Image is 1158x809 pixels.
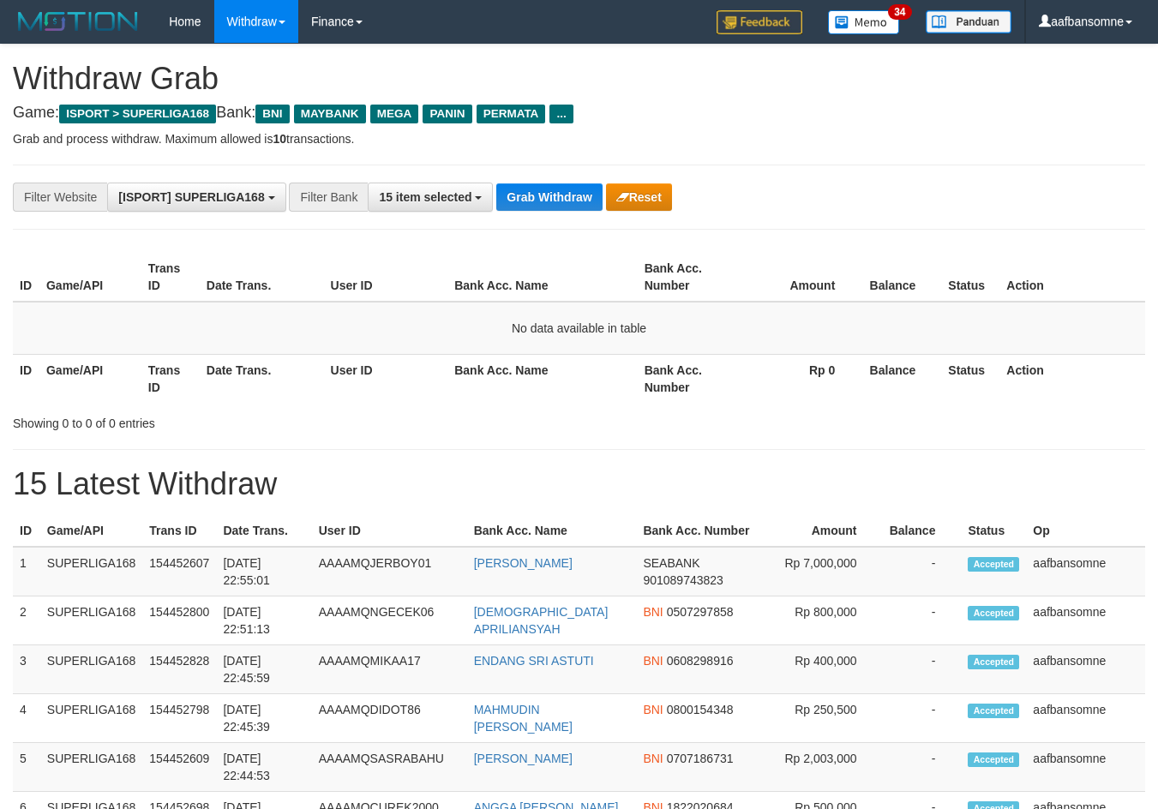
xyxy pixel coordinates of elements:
[775,694,882,743] td: Rp 250,500
[142,547,216,596] td: 154452607
[216,743,311,792] td: [DATE] 22:44:53
[273,132,286,146] strong: 10
[474,752,573,765] a: [PERSON_NAME]
[883,596,962,645] td: -
[941,253,999,302] th: Status
[13,253,39,302] th: ID
[324,253,448,302] th: User ID
[667,654,734,668] span: Copy 0608298916 to clipboard
[13,547,40,596] td: 1
[141,253,200,302] th: Trans ID
[861,354,941,403] th: Balance
[496,183,602,211] button: Grab Withdraw
[312,645,467,694] td: AAAAMQMIKAA17
[667,752,734,765] span: Copy 0707186731 to clipboard
[888,4,911,20] span: 34
[312,547,467,596] td: AAAAMQJERBOY01
[717,10,802,34] img: Feedback.jpg
[312,596,467,645] td: AAAAMQNGECEK06
[828,10,900,34] img: Button%20Memo.svg
[13,62,1145,96] h1: Withdraw Grab
[13,302,1145,355] td: No data available in table
[216,694,311,743] td: [DATE] 22:45:39
[368,183,493,212] button: 15 item selected
[549,105,573,123] span: ...
[13,9,143,34] img: MOTION_logo.png
[216,515,311,547] th: Date Trans.
[883,743,962,792] td: -
[39,354,141,403] th: Game/API
[999,253,1145,302] th: Action
[142,645,216,694] td: 154452828
[39,253,141,302] th: Game/API
[861,253,941,302] th: Balance
[643,752,663,765] span: BNI
[667,605,734,619] span: Copy 0507297858 to clipboard
[423,105,471,123] span: PANIN
[883,515,962,547] th: Balance
[638,253,740,302] th: Bank Acc. Number
[289,183,368,212] div: Filter Bank
[968,655,1019,669] span: Accepted
[643,654,663,668] span: BNI
[941,354,999,403] th: Status
[118,190,264,204] span: [ISPORT] SUPERLIGA168
[1026,743,1145,792] td: aafbansomne
[775,547,882,596] td: Rp 7,000,000
[40,515,143,547] th: Game/API
[643,605,663,619] span: BNI
[477,105,546,123] span: PERMATA
[883,694,962,743] td: -
[142,596,216,645] td: 154452800
[968,752,1019,767] span: Accepted
[447,354,637,403] th: Bank Acc. Name
[142,515,216,547] th: Trans ID
[474,654,594,668] a: ENDANG SRI ASTUTI
[216,645,311,694] td: [DATE] 22:45:59
[312,743,467,792] td: AAAAMQSASRABAHU
[968,704,1019,718] span: Accepted
[968,557,1019,572] span: Accepted
[926,10,1011,33] img: panduan.png
[606,183,672,211] button: Reset
[255,105,289,123] span: BNI
[40,645,143,694] td: SUPERLIGA168
[883,547,962,596] td: -
[961,515,1026,547] th: Status
[775,515,882,547] th: Amount
[474,556,573,570] a: [PERSON_NAME]
[312,694,467,743] td: AAAAMQDIDOT86
[775,743,882,792] td: Rp 2,003,000
[775,596,882,645] td: Rp 800,000
[999,354,1145,403] th: Action
[13,743,40,792] td: 5
[740,253,861,302] th: Amount
[13,354,39,403] th: ID
[1026,515,1145,547] th: Op
[40,547,143,596] td: SUPERLIGA168
[636,515,775,547] th: Bank Acc. Number
[883,645,962,694] td: -
[40,596,143,645] td: SUPERLIGA168
[447,253,637,302] th: Bank Acc. Name
[13,183,107,212] div: Filter Website
[216,596,311,645] td: [DATE] 22:51:13
[667,703,734,716] span: Copy 0800154348 to clipboard
[324,354,448,403] th: User ID
[294,105,366,123] span: MAYBANK
[643,703,663,716] span: BNI
[312,515,467,547] th: User ID
[1026,694,1145,743] td: aafbansomne
[775,645,882,694] td: Rp 400,000
[370,105,419,123] span: MEGA
[474,703,573,734] a: MAHMUDIN [PERSON_NAME]
[379,190,471,204] span: 15 item selected
[40,694,143,743] td: SUPERLIGA168
[13,467,1145,501] h1: 15 Latest Withdraw
[1026,596,1145,645] td: aafbansomne
[638,354,740,403] th: Bank Acc. Number
[467,515,637,547] th: Bank Acc. Name
[200,354,324,403] th: Date Trans.
[968,606,1019,620] span: Accepted
[40,743,143,792] td: SUPERLIGA168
